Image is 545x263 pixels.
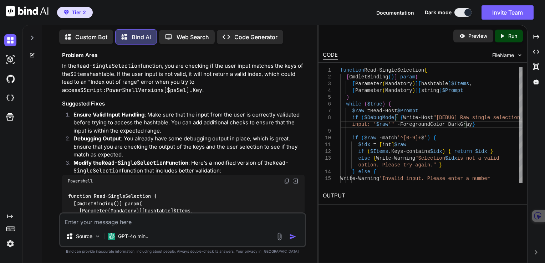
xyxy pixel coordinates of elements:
span: param [401,74,416,80]
span: ( [382,81,385,87]
p: : Here’s a modified version of the function that includes better validation: [73,159,305,175]
img: GPT-4o mini [108,233,115,240]
span: "Selection [416,155,445,161]
span: ] [416,81,418,87]
span: } [490,149,493,154]
img: Pick Models [95,233,101,239]
span: ] [394,74,397,80]
p: : Make sure that the input from the user is correctly validated before trying to access the hasht... [73,111,305,135]
span: string [421,88,439,93]
span: [ [346,74,349,80]
span: ) [394,115,397,120]
div: 3 [323,81,331,87]
span: Write-Warning [340,176,379,181]
div: 4 [323,87,331,94]
span: - [397,122,400,127]
img: Open in Browser [292,178,299,184]
span: ( [361,115,364,120]
img: darkAi-studio [4,53,16,66]
img: settings [4,238,16,250]
strong: Modify the Function [73,159,188,166]
span: Read-SingleSelection [365,67,424,73]
img: darkChat [4,34,16,46]
p: Source [76,233,92,240]
span: [ [418,88,421,93]
span: Mandatory [386,81,413,87]
span: ) [442,149,445,154]
span: "[DEBUG] Raw single selection [433,115,520,120]
span: [ [352,81,355,87]
span: $idx [431,149,443,154]
span: ( [367,149,370,154]
img: chevron down [517,52,523,58]
div: 13 [323,155,331,162]
span: $Items [371,149,388,154]
span: option. Please try again." [358,162,436,168]
span: hashtable [421,81,448,87]
span: $idx [445,155,458,161]
span: ) [427,135,430,141]
span: else [358,155,371,161]
span: } [439,162,442,168]
span: ] [439,88,442,93]
span: Powershell [68,178,93,184]
div: 11 [323,141,331,148]
span: else [358,169,371,175]
p: : You already have some debugging output in place, which is great. Ensure that you are checking t... [73,135,305,159]
div: 6 [323,101,331,108]
p: Run [508,32,517,40]
img: preview [459,33,465,39]
span: ( [382,88,385,93]
span: while [346,101,361,107]
span: $Prompt [442,88,463,93]
span: Documentation [376,10,414,16]
div: 7 [323,108,331,114]
span: ( [361,135,364,141]
span: { [433,135,436,141]
p: Web Search [177,33,209,41]
div: CODE [323,51,338,60]
span: '" [388,122,394,127]
img: premium [64,10,69,15]
span: $idx [475,149,488,154]
code: $Items [70,71,90,78]
p: Code Generator [234,33,277,41]
div: 1 [323,67,331,74]
p: Bind can provide inaccurate information, including about people. Always double-check its answers.... [59,249,306,254]
span: corresponding to the options.' [358,182,448,188]
div: 5 [323,94,331,101]
span: ) [391,74,394,80]
span: if [358,149,365,154]
p: GPT-4o min.. [118,233,148,240]
span: $DebugMode [365,115,394,120]
span: $ [421,135,424,141]
span: 'Invalid input. Please enter a number [380,176,490,181]
span: ) [412,81,415,87]
span: { [448,149,451,154]
span: ] [391,142,394,148]
button: premiumTier 2 [57,7,93,18]
span: ) [412,88,415,93]
img: icon [289,233,296,240]
span: ] [416,88,418,93]
span: $raw [376,122,388,127]
span: { [424,67,427,73]
span: ' [424,135,427,141]
div: 8 [323,114,331,121]
span: = [367,108,370,114]
span: ( [388,74,391,80]
p: Bind AI [132,33,151,41]
div: 10 [323,135,331,141]
div: 14 [323,169,331,175]
span: $Items [451,81,469,87]
div: 2 [323,74,331,81]
img: attachment [275,232,284,241]
code: Read-SingleSelection [76,62,141,69]
span: . [388,149,391,154]
span: if [352,135,358,141]
span: Read-Host [371,108,398,114]
span: [ [352,88,355,93]
span: Mandatory [386,88,413,93]
span: function [340,67,364,73]
span: { [373,169,376,175]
